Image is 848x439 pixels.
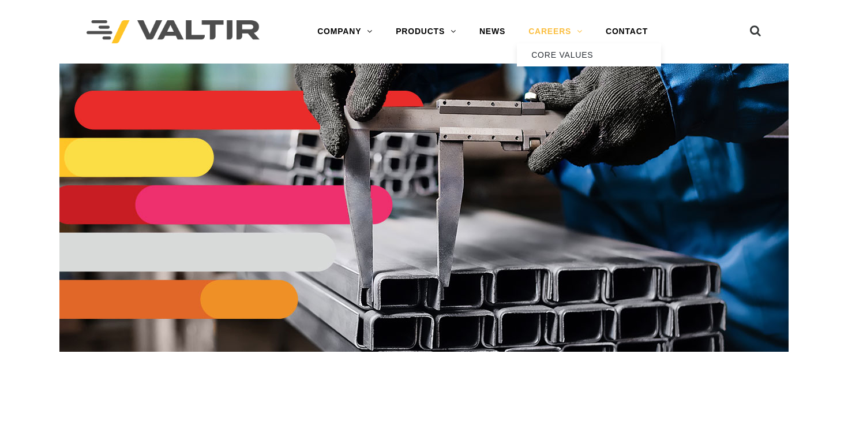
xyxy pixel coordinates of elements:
img: Header_VALUES [59,64,789,352]
a: CAREERS [517,20,594,43]
a: NEWS [468,20,517,43]
img: Valtir [87,20,260,44]
a: CORE VALUES [517,43,661,66]
a: COMPANY [306,20,384,43]
a: PRODUCTS [384,20,468,43]
a: CONTACT [594,20,659,43]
